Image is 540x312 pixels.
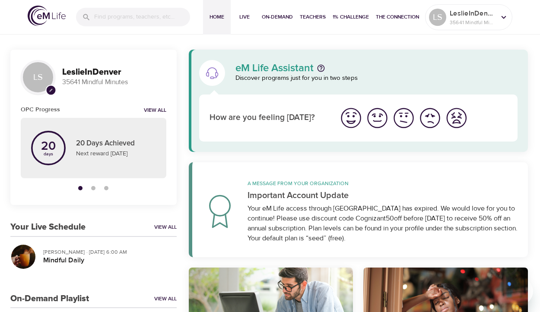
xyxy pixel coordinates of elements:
button: I'm feeling great [338,105,364,131]
img: ok [392,106,416,130]
p: [PERSON_NAME] · [DATE] 6:00 AM [43,248,170,256]
button: I'm feeling ok [391,105,417,131]
span: On-Demand [262,13,293,22]
img: logo [28,6,66,26]
div: LS [429,9,446,26]
img: great [339,106,363,130]
p: 20 Days Achieved [76,138,156,149]
a: View All [154,295,177,303]
p: Discover programs just for you in two steps [235,73,518,83]
p: Next reward [DATE] [76,149,156,158]
button: I'm feeling worst [443,105,470,131]
img: bad [418,106,442,130]
span: Live [234,13,255,22]
img: worst [445,106,468,130]
p: 20 [41,140,56,152]
span: The Connection [376,13,419,22]
p: A message from your organization [248,180,518,187]
span: Teachers [300,13,326,22]
button: I'm feeling bad [417,105,443,131]
p: Important Account Update [248,189,518,202]
iframe: Button to launch messaging window [505,277,533,305]
h3: LeslieInDenver [62,67,166,77]
span: 1% Challenge [333,13,369,22]
p: LeslieInDenver [450,8,496,19]
span: Home [206,13,227,22]
img: good [365,106,389,130]
h3: Your Live Schedule [10,222,86,232]
p: How are you feeling [DATE]? [210,112,327,124]
p: days [41,152,56,156]
img: eM Life Assistant [205,66,219,80]
div: LS [21,60,55,95]
p: 35641 Mindful Minutes [450,19,496,26]
button: I'm feeling good [364,105,391,131]
input: Find programs, teachers, etc... [94,8,190,26]
h3: On-Demand Playlist [10,294,89,304]
p: 35641 Mindful Minutes [62,77,166,87]
a: View all notifications [144,107,166,114]
h5: Mindful Daily [43,256,170,265]
p: eM Life Assistant [235,63,314,73]
a: View All [154,224,177,231]
div: Your eM Life access through [GEOGRAPHIC_DATA] has expired. We would love for you to continue! Ple... [248,204,518,243]
h6: OPC Progress [21,105,60,114]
